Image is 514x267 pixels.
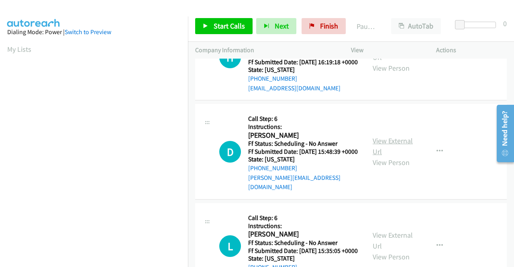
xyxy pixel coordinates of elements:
h5: Instructions: [248,222,358,230]
h1: D [219,141,241,163]
p: Paused [357,21,377,32]
h5: Call Step: 6 [248,214,358,222]
div: 0 [503,18,507,29]
h2: [PERSON_NAME] [248,131,355,140]
a: View Person [373,158,410,167]
button: AutoTab [391,18,441,34]
p: Actions [436,45,507,55]
a: My Lists [7,45,31,54]
button: Next [256,18,296,34]
a: View Person [373,252,410,261]
h5: State: [US_STATE] [248,155,358,163]
a: View External Url [373,136,413,156]
div: The call is yet to be attempted [219,141,241,163]
a: [PHONE_NUMBER] [248,75,297,82]
h5: Ff Submitted Date: [DATE] 15:35:05 +0000 [248,247,358,255]
p: Company Information [195,45,337,55]
h5: State: [US_STATE] [248,66,358,74]
span: Finish [320,21,338,31]
div: The call is yet to be attempted [219,235,241,257]
a: Finish [302,18,346,34]
h2: [PERSON_NAME] [248,230,355,239]
div: Dialing Mode: Power | [7,27,181,37]
p: View [351,45,422,55]
a: Switch to Preview [65,28,111,36]
h5: Ff Submitted Date: [DATE] 15:48:39 +0000 [248,148,358,156]
h5: Ff Status: Scheduling - No Answer [248,140,358,148]
div: Delay between calls (in seconds) [459,22,496,28]
iframe: Resource Center [491,102,514,165]
a: [PERSON_NAME][EMAIL_ADDRESS][DOMAIN_NAME] [248,174,341,191]
h5: State: [US_STATE] [248,255,358,263]
a: Start Calls [195,18,253,34]
a: View Person [373,63,410,73]
h5: Call Step: 6 [248,115,358,123]
h5: Instructions: [248,123,358,131]
a: [EMAIL_ADDRESS][DOMAIN_NAME] [248,84,341,92]
h1: L [219,235,241,257]
a: View External Url [373,230,413,251]
h5: Ff Status: Scheduling - No Answer [248,239,358,247]
h5: Ff Submitted Date: [DATE] 16:19:18 +0000 [248,58,358,66]
span: Start Calls [214,21,245,31]
span: Next [275,21,289,31]
a: [PHONE_NUMBER] [248,164,297,172]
